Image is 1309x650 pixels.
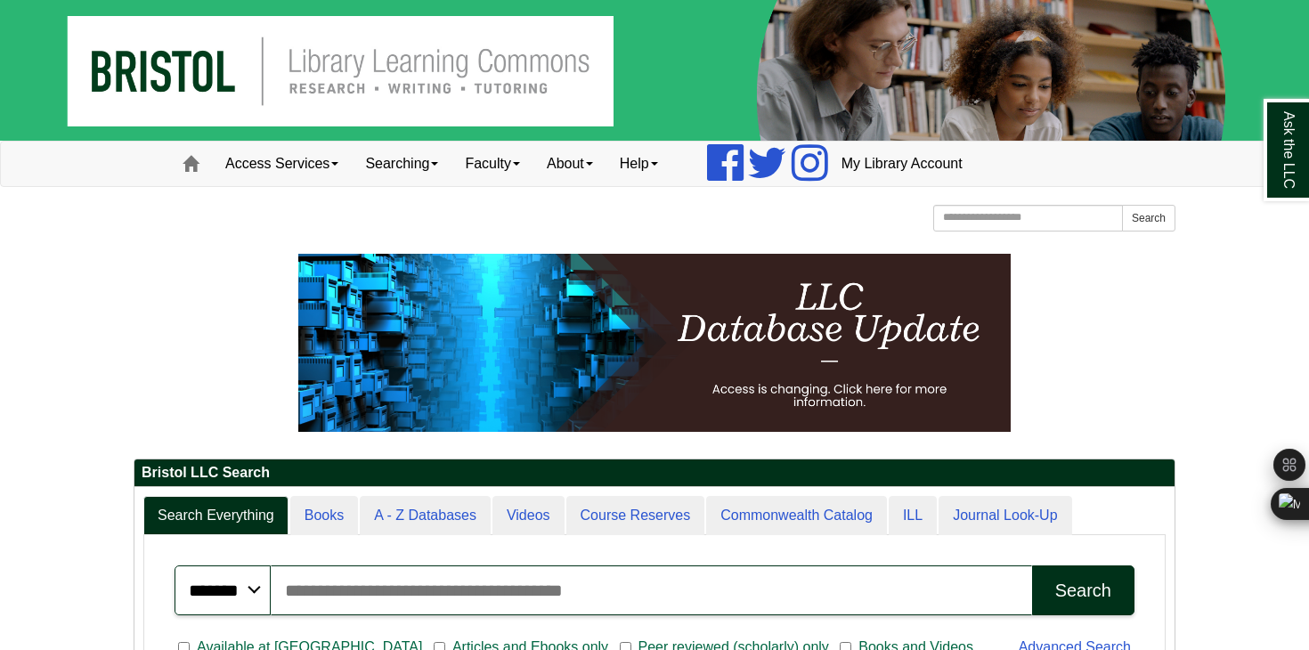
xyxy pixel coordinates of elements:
[134,459,1175,487] h2: Bristol LLC Search
[290,496,358,536] a: Books
[1032,565,1134,615] button: Search
[1055,581,1111,601] div: Search
[566,496,705,536] a: Course Reserves
[828,142,976,186] a: My Library Account
[298,254,1011,432] img: HTML tutorial
[706,496,887,536] a: Commonwealth Catalog
[451,142,533,186] a: Faculty
[533,142,606,186] a: About
[889,496,937,536] a: ILL
[360,496,491,536] a: A - Z Databases
[212,142,352,186] a: Access Services
[606,142,671,186] a: Help
[352,142,451,186] a: Searching
[492,496,565,536] a: Videos
[1122,205,1175,232] button: Search
[939,496,1071,536] a: Journal Look-Up
[143,496,289,536] a: Search Everything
